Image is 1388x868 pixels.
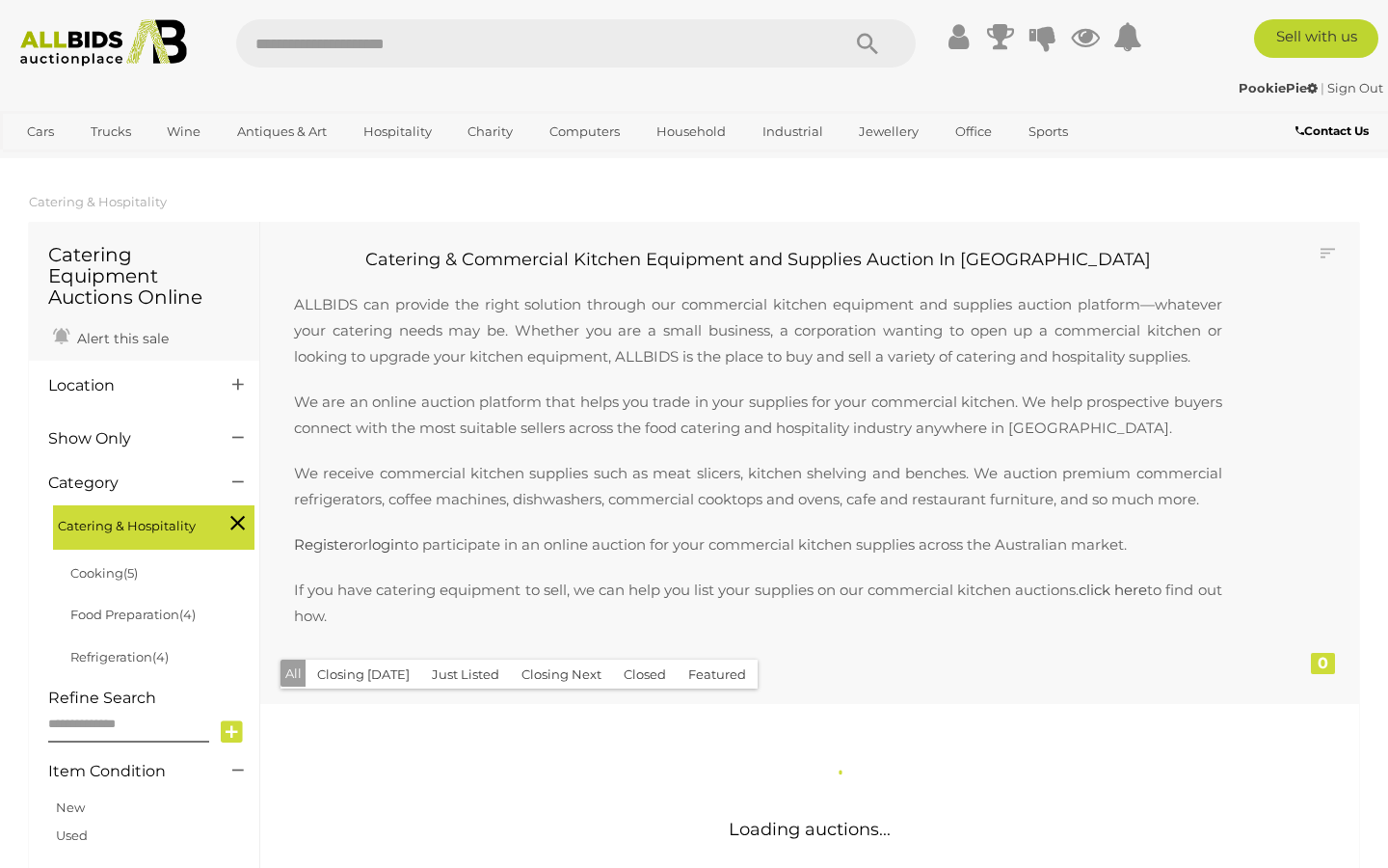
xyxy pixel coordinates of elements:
[70,565,138,581] a: Cooking(5)
[612,660,678,690] button: Closed
[58,510,202,537] span: Catering & Hospitality
[455,116,525,148] a: Charity
[1295,123,1369,138] b: Contact Us
[280,660,307,688] button: All
[729,819,891,840] span: Loading auctions...
[56,827,88,843] a: Used
[123,565,138,581] span: (5)
[819,19,916,68] button: Search
[306,660,421,690] button: Closing [DATE]
[48,244,240,308] h1: Catering Equipment Auctions Online
[351,116,444,148] a: Hospitality
[1079,581,1147,599] a: click here
[275,577,1241,629] p: If you have catering equipment to sell, we can help you list your supplies on our commercial kitc...
[294,535,354,554] a: Register
[179,607,196,622] span: (4)
[750,116,836,148] a: Industrial
[510,660,613,690] button: Closing Next
[48,475,203,492] h4: Category
[1295,121,1374,142] a: Contact Us
[1321,80,1324,95] span: |
[78,116,144,148] a: Trucks
[846,116,931,148] a: Jewellery
[537,116,632,148] a: Computers
[420,660,511,690] button: Just Listed
[275,389,1241,441] p: We are an online auction platform that helps you trade in your supplies for your commercial kitch...
[368,535,404,554] a: login
[48,690,254,707] h4: Refine Search
[48,322,173,351] a: Alert this sale
[1016,116,1081,148] a: Sports
[48,763,203,780] h4: Item Condition
[70,607,196,622] a: Food Preparation(4)
[48,377,203,394] h4: Location
[1239,80,1321,95] a: PookiePie
[677,660,758,690] button: Featured
[1327,80,1383,95] a: Sign Out
[14,116,67,148] a: Cars
[11,19,198,67] img: Allbids.com.au
[644,116,738,148] a: Household
[29,194,167,209] a: Catering & Hospitality
[275,251,1241,270] h2: Catering & Commercial Kitchen Equipment and Supplies Auction In [GEOGRAPHIC_DATA]
[1239,80,1318,95] strong: PookiePie
[56,800,85,815] a: New
[72,330,169,347] span: Alert this sale
[152,649,169,665] span: (4)
[275,531,1241,557] p: or to participate in an online auction for your commercial kitchen supplies across the Australian...
[48,430,203,448] h4: Show Only
[1254,19,1378,58] a: Sell with us
[275,460,1241,512] p: We receive commercial kitchen supplies such as meat slicers, kitchen shelving and benches. We auc...
[1311,653,1335,674] div: 0
[225,116,339,148] a: Antiques & Art
[943,116,1004,148] a: Office
[14,148,176,179] a: [GEOGRAPHIC_DATA]
[154,116,213,148] a: Wine
[275,272,1241,369] p: ALLBIDS can provide the right solution through our commercial kitchen equipment and supplies auct...
[70,649,169,665] a: Refrigeration(4)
